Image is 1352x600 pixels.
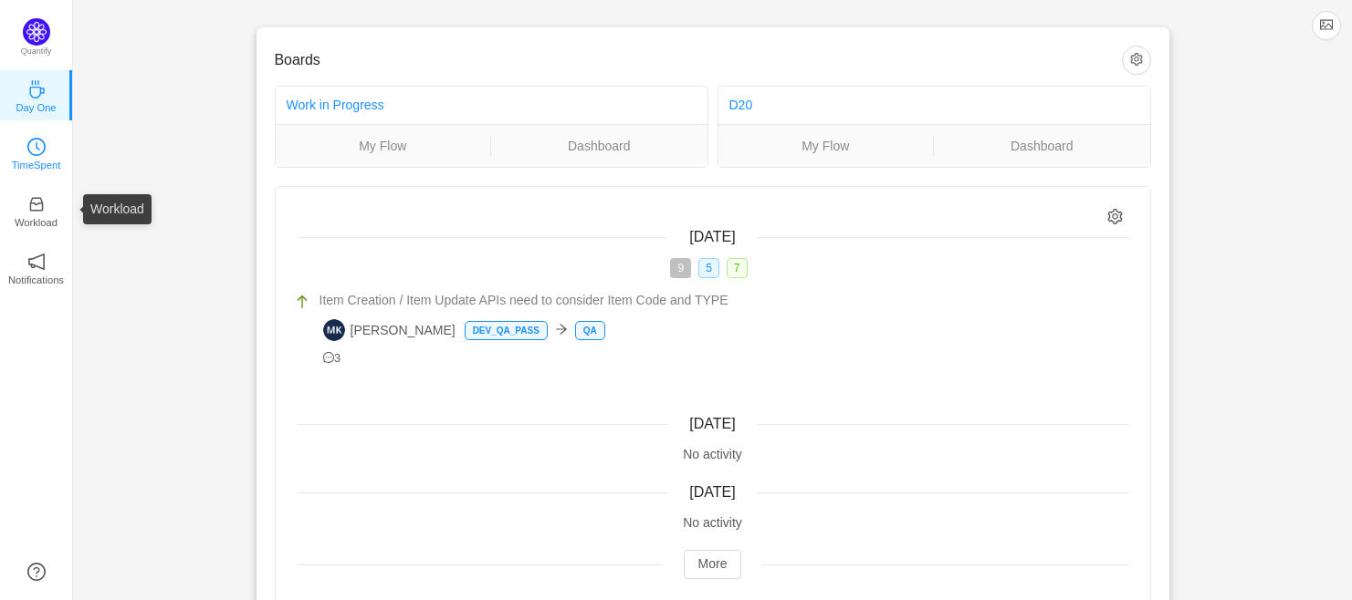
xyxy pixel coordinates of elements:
a: icon: notificationNotifications [27,258,46,276]
i: icon: arrow-right [555,323,568,336]
span: 5 [698,258,719,278]
span: [DATE] [689,229,735,244]
button: icon: picture [1312,11,1341,40]
span: 9 [670,258,691,278]
span: [DATE] [689,484,735,500]
i: icon: notification [27,253,46,271]
button: More [684,550,742,579]
span: Item Creation / Item Update APIs need to consider Item Code and TYPE [320,291,728,310]
p: Workload [15,214,58,231]
i: icon: clock-circle [27,138,46,156]
p: Notifications [8,272,64,288]
a: Dashboard [934,136,1150,156]
span: 3 [323,352,341,365]
div: No activity [298,445,1128,464]
img: MK [323,319,345,341]
i: icon: coffee [27,80,46,98]
p: Quantify [21,46,52,58]
p: Dev_QA_Pass [466,322,547,339]
a: Item Creation / Item Update APIs need to consider Item Code and TYPE [320,291,1128,310]
span: [PERSON_NAME] [323,319,456,341]
a: D20 [729,98,753,112]
button: icon: setting [1122,46,1151,75]
p: QA [576,322,604,339]
a: My Flow [718,136,934,156]
a: icon: inboxWorkload [27,201,46,219]
a: icon: question-circle [27,563,46,581]
a: My Flow [276,136,491,156]
span: [DATE] [689,416,735,431]
span: 7 [727,258,748,278]
img: Quantify [23,18,50,46]
h3: Boards [275,51,1122,69]
a: icon: coffeeDay One [27,86,46,104]
p: Day One [16,99,56,116]
a: icon: clock-circleTimeSpent [27,143,46,161]
a: Dashboard [491,136,707,156]
div: No activity [298,513,1128,533]
p: TimeSpent [12,157,61,173]
i: icon: setting [1107,209,1123,224]
i: icon: message [323,352,335,364]
i: icon: inbox [27,195,46,213]
a: Work in Progress [287,98,384,112]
